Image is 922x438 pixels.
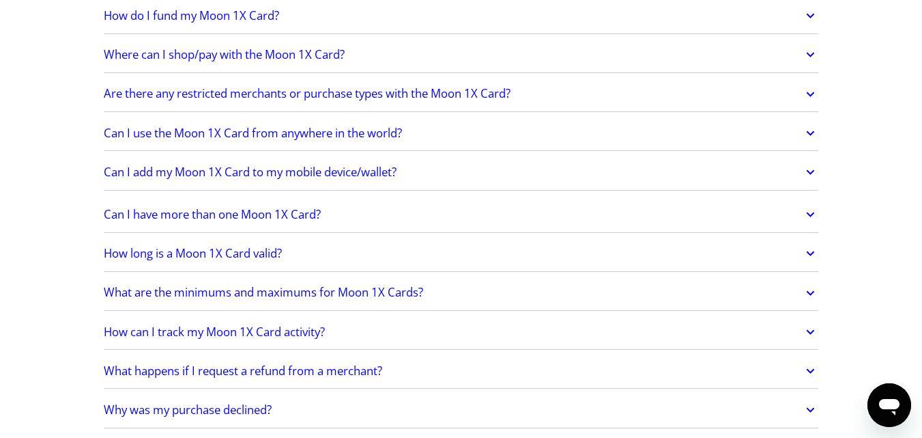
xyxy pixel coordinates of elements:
h2: Where can I shop/pay with the Moon 1X Card? [104,48,345,61]
a: How do I fund my Moon 1X Card? [104,1,819,30]
a: Where can I shop/pay with the Moon 1X Card? [104,40,819,69]
a: How can I track my Moon 1X Card activity? [104,318,819,346]
h2: Why was my purchase declined? [104,403,272,417]
h2: Are there any restricted merchants or purchase types with the Moon 1X Card? [104,87,510,100]
a: What happens if I request a refund from a merchant? [104,357,819,385]
a: How long is a Moon 1X Card valid? [104,239,819,268]
h2: How do I fund my Moon 1X Card? [104,9,279,23]
a: Can I use the Moon 1X Card from anywhere in the world? [104,119,819,148]
h2: What happens if I request a refund from a merchant? [104,364,382,378]
a: Can I have more than one Moon 1X Card? [104,200,819,229]
iframe: Button to launch messaging window [867,383,911,427]
h2: How can I track my Moon 1X Card activity? [104,325,325,339]
h2: Can I add my Moon 1X Card to my mobile device/wallet? [104,165,397,179]
h2: Can I use the Moon 1X Card from anywhere in the world? [104,126,402,140]
a: Are there any restricted merchants or purchase types with the Moon 1X Card? [104,80,819,109]
a: Why was my purchase declined? [104,396,819,424]
h2: What are the minimums and maximums for Moon 1X Cards? [104,286,423,299]
a: Can I add my Moon 1X Card to my mobile device/wallet? [104,158,819,187]
h2: Can I have more than one Moon 1X Card? [104,208,321,221]
h2: How long is a Moon 1X Card valid? [104,247,282,260]
a: What are the minimums and maximums for Moon 1X Cards? [104,279,819,307]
